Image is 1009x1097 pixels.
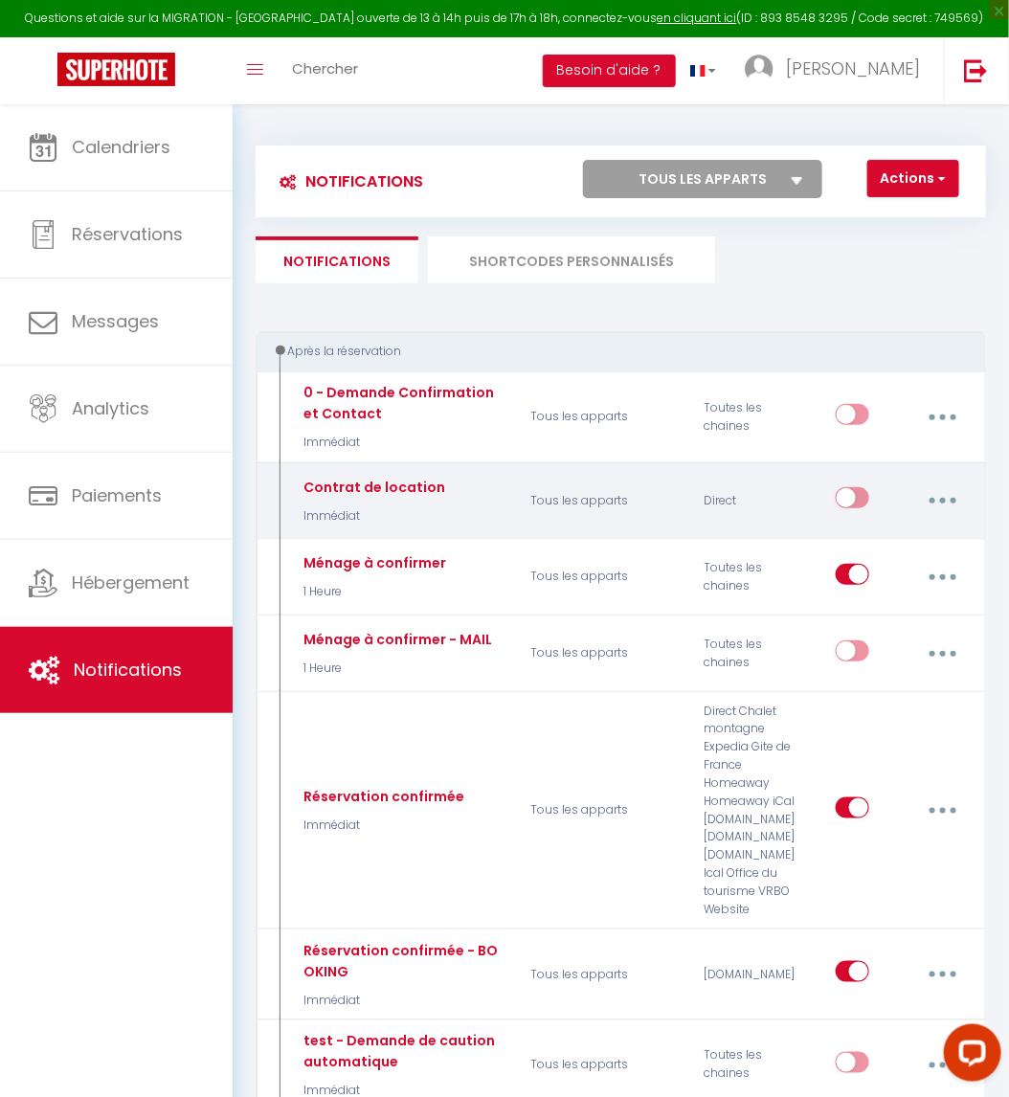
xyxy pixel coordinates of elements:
[300,583,447,601] p: 1 Heure
[300,1031,505,1073] div: test - Demande de caution automatique
[929,1017,1009,1097] iframe: LiveChat chat widget
[867,160,959,198] button: Actions
[691,549,807,605] div: Toutes les chaines
[300,817,465,835] p: Immédiat
[964,58,988,82] img: logout
[300,507,446,526] p: Immédiat
[274,343,954,361] div: Après la réservation
[278,37,372,104] a: Chercher
[691,940,807,1010] div: [DOMAIN_NAME]
[74,658,182,682] span: Notifications
[745,55,774,83] img: ...
[72,396,149,420] span: Analytics
[300,629,493,650] div: Ménage à confirmer - MAIL
[691,382,807,452] div: Toutes les chaines
[691,703,807,919] div: Direct Chalet montagne Expedia Gite de France Homeaway Homeaway iCal [DOMAIN_NAME] [DOMAIN_NAME] ...
[691,473,807,528] div: Direct
[786,56,920,80] span: [PERSON_NAME]
[300,382,505,424] div: 0 - Demande Confirmation et Contact
[518,626,691,682] p: Tous les apparts
[292,58,358,78] span: Chercher
[300,552,447,573] div: Ménage à confirmer
[543,55,676,87] button: Besoin d'aide ?
[300,786,465,807] div: Réservation confirmée
[256,236,418,283] li: Notifications
[518,703,691,919] p: Tous les apparts
[518,940,691,1010] p: Tous les apparts
[691,626,807,682] div: Toutes les chaines
[518,473,691,528] p: Tous les apparts
[518,549,691,605] p: Tous les apparts
[72,135,170,159] span: Calendriers
[300,434,505,452] p: Immédiat
[72,571,190,594] span: Hébergement
[300,992,505,1010] p: Immédiat
[72,222,183,246] span: Réservations
[270,160,423,203] h3: Notifications
[658,10,737,26] a: en cliquant ici
[518,382,691,452] p: Tous les apparts
[300,940,505,982] div: Réservation confirmée - BOOKING
[72,483,162,507] span: Paiements
[730,37,944,104] a: ... [PERSON_NAME]
[428,236,715,283] li: SHORTCODES PERSONNALISÉS
[72,309,159,333] span: Messages
[57,53,175,86] img: Super Booking
[300,660,493,678] p: 1 Heure
[300,477,446,498] div: Contrat de location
